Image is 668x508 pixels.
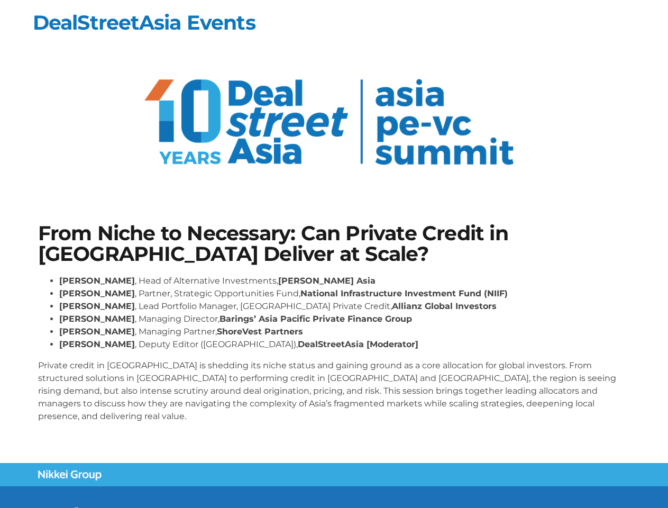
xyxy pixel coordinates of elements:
[33,10,255,35] a: DealStreetAsia Events
[59,301,135,311] strong: [PERSON_NAME]
[59,314,135,324] strong: [PERSON_NAME]
[38,223,630,264] h1: From Niche to Necessary: Can Private Credit in [GEOGRAPHIC_DATA] Deliver at Scale?
[59,287,630,300] li: , Partner, Strategic Opportunities Fund,
[59,338,630,351] li: , Deputy Editor ([GEOGRAPHIC_DATA]),
[300,288,508,298] strong: National Infrastructure Investment Fund (NIIF)
[59,325,630,338] li: , Managing Partner,
[217,326,303,337] strong: ShoreVest Partners
[298,339,418,349] strong: DealStreetAsia [Moderator]
[59,313,630,325] li: , Managing Director,
[59,326,135,337] strong: [PERSON_NAME]
[38,470,102,480] img: Nikkei Group
[59,288,135,298] strong: [PERSON_NAME]
[59,275,630,287] li: , Head of Alternative Investments,
[59,300,630,313] li: , Lead Portfolio Manager, [GEOGRAPHIC_DATA] Private Credit,
[392,301,497,311] strong: Allianz Global Investors
[38,359,630,423] p: Private credit in [GEOGRAPHIC_DATA] is shedding its niche status and gaining ground as a core all...
[219,314,412,324] strong: Barings’ Asia Pacific Private Finance Group
[278,276,376,286] strong: [PERSON_NAME] Asia
[59,339,135,349] strong: [PERSON_NAME]
[59,276,135,286] strong: [PERSON_NAME]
